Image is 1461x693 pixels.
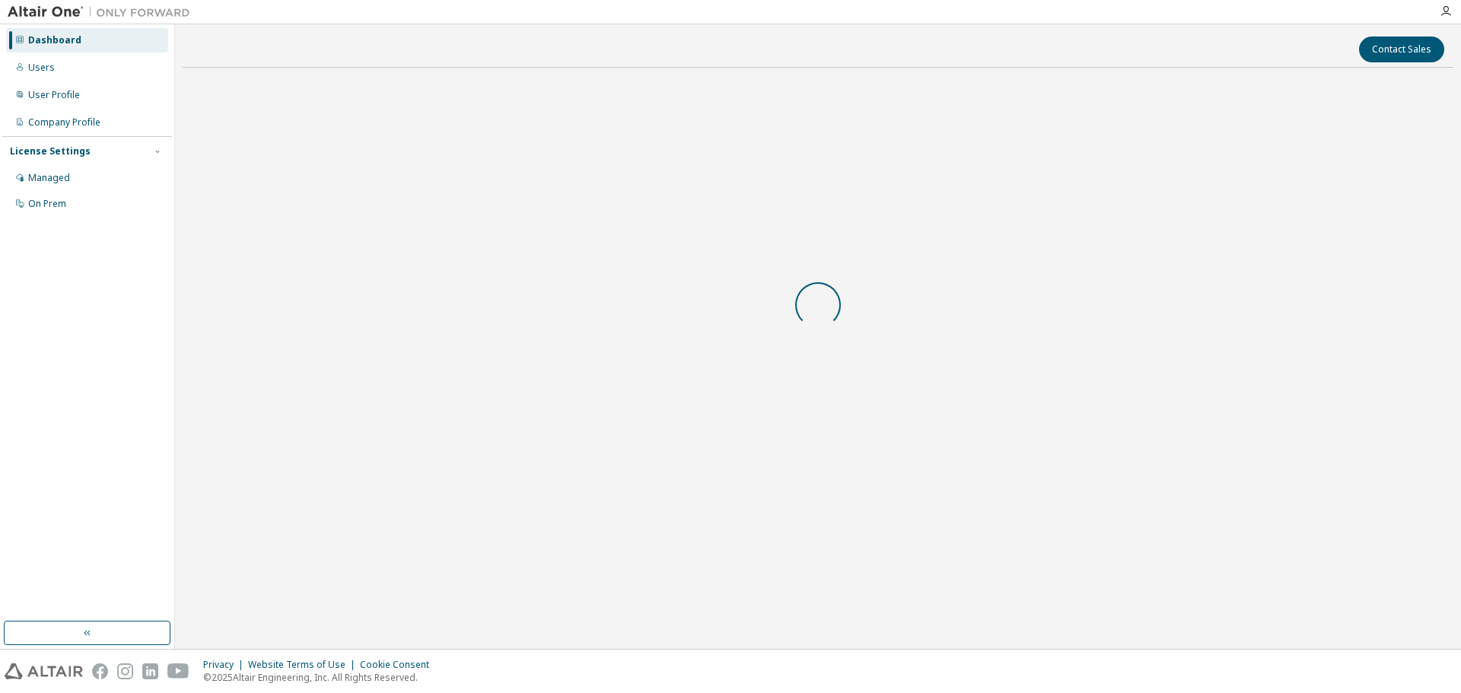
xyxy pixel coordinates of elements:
div: User Profile [28,89,80,101]
div: Website Terms of Use [248,659,360,671]
div: Users [28,62,55,74]
div: Managed [28,172,70,184]
img: linkedin.svg [142,663,158,679]
button: Contact Sales [1359,37,1444,62]
img: instagram.svg [117,663,133,679]
img: Altair One [8,5,198,20]
div: On Prem [28,198,66,210]
div: Privacy [203,659,248,671]
div: Dashboard [28,34,81,46]
div: Cookie Consent [360,659,438,671]
div: Company Profile [28,116,100,129]
img: youtube.svg [167,663,189,679]
img: facebook.svg [92,663,108,679]
p: © 2025 Altair Engineering, Inc. All Rights Reserved. [203,671,438,684]
img: altair_logo.svg [5,663,83,679]
div: License Settings [10,145,91,157]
